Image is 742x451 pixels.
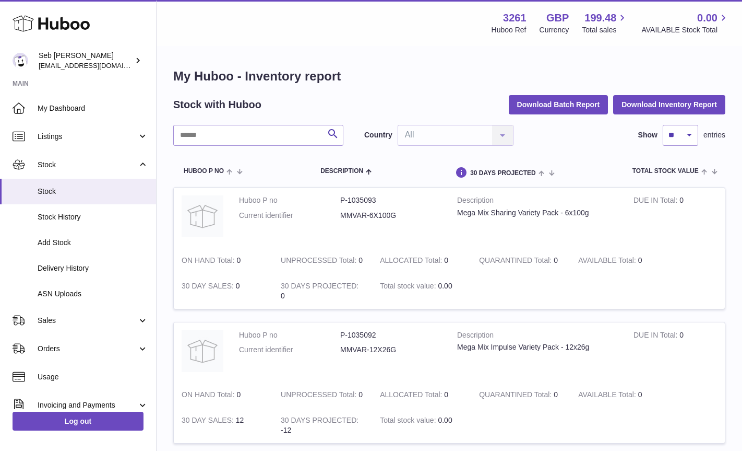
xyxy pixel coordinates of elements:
strong: AVAILABLE Total [578,390,638,401]
h2: Stock with Huboo [173,98,261,112]
span: [EMAIL_ADDRESS][DOMAIN_NAME] [39,61,153,70]
span: Sales [38,316,137,326]
td: 0 [273,248,372,273]
span: Add Stock [38,238,148,248]
span: Stock History [38,212,148,222]
strong: GBP [546,11,569,25]
dt: Current identifier [239,211,340,221]
div: Seb [PERSON_NAME] [39,51,133,71]
strong: ALLOCATED Total [380,390,444,401]
td: 0 [570,248,669,273]
strong: DUE IN Total [633,331,679,342]
td: -12 [273,408,372,443]
label: Show [638,130,657,140]
strong: ALLOCATED Total [380,256,444,267]
span: Delivery History [38,263,148,273]
strong: 30 DAYS PROJECTED [281,282,358,293]
span: Total sales [582,25,628,35]
td: 0 [273,273,372,309]
dd: P-1035093 [340,195,441,205]
td: 0 [570,382,669,408]
span: AVAILABLE Stock Total [641,25,729,35]
div: Mega Mix Sharing Variety Pack - 6x100g [457,208,618,218]
span: entries [703,130,725,140]
span: Huboo P no [184,168,224,175]
strong: Total stock value [380,416,438,427]
strong: UNPROCESSED Total [281,256,358,267]
td: 0 [372,382,471,408]
span: Stock [38,160,137,170]
a: 199.48 Total sales [582,11,628,35]
td: 0 [626,188,725,248]
span: 0.00 [438,416,452,424]
strong: Description [457,330,618,343]
span: Stock [38,187,148,196]
div: Currency [540,25,569,35]
strong: ON HAND Total [182,390,237,401]
strong: 3261 [503,11,526,25]
td: 0 [174,248,273,273]
span: Description [320,168,363,175]
span: Total stock value [632,168,699,175]
strong: QUARANTINED Total [479,390,554,401]
strong: UNPROCESSED Total [281,390,358,401]
strong: 30 DAY SALES [182,416,236,427]
td: 0 [626,322,725,383]
a: Log out [13,412,143,431]
dt: Current identifier [239,345,340,355]
span: 0 [554,390,558,399]
img: ecom@bravefoods.co.uk [13,53,28,68]
dt: Huboo P no [239,195,340,205]
button: Download Batch Report [509,95,608,114]
span: 0 [554,256,558,264]
div: Huboo Ref [492,25,526,35]
strong: 30 DAYS PROJECTED [281,416,358,427]
span: Listings [38,132,137,142]
td: 0 [273,382,372,408]
h1: My Huboo - Inventory report [173,68,725,85]
button: Download Inventory Report [613,95,725,114]
dd: MMVAR-6X100G [340,211,441,221]
td: 0 [174,382,273,408]
span: 199.48 [584,11,616,25]
td: 0 [372,248,471,273]
span: ASN Uploads [38,289,148,299]
strong: Description [457,195,618,208]
dd: MMVAR-12X26G [340,345,441,355]
strong: 30 DAY SALES [182,282,236,293]
img: product image [182,330,223,372]
strong: AVAILABLE Total [578,256,638,267]
strong: QUARANTINED Total [479,256,554,267]
div: Mega Mix Impulse Variety Pack - 12x26g [457,342,618,352]
strong: Total stock value [380,282,438,293]
span: Usage [38,372,148,382]
span: Orders [38,344,137,354]
span: My Dashboard [38,103,148,113]
dt: Huboo P no [239,330,340,340]
td: 12 [174,408,273,443]
span: 0.00 [697,11,717,25]
img: product image [182,195,223,237]
span: 30 DAYS PROJECTED [470,170,536,177]
strong: DUE IN Total [633,196,679,207]
span: Invoicing and Payments [38,400,137,410]
span: 0.00 [438,282,452,290]
strong: ON HAND Total [182,256,237,267]
dd: P-1035092 [340,330,441,340]
td: 0 [174,273,273,309]
a: 0.00 AVAILABLE Stock Total [641,11,729,35]
label: Country [364,130,392,140]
